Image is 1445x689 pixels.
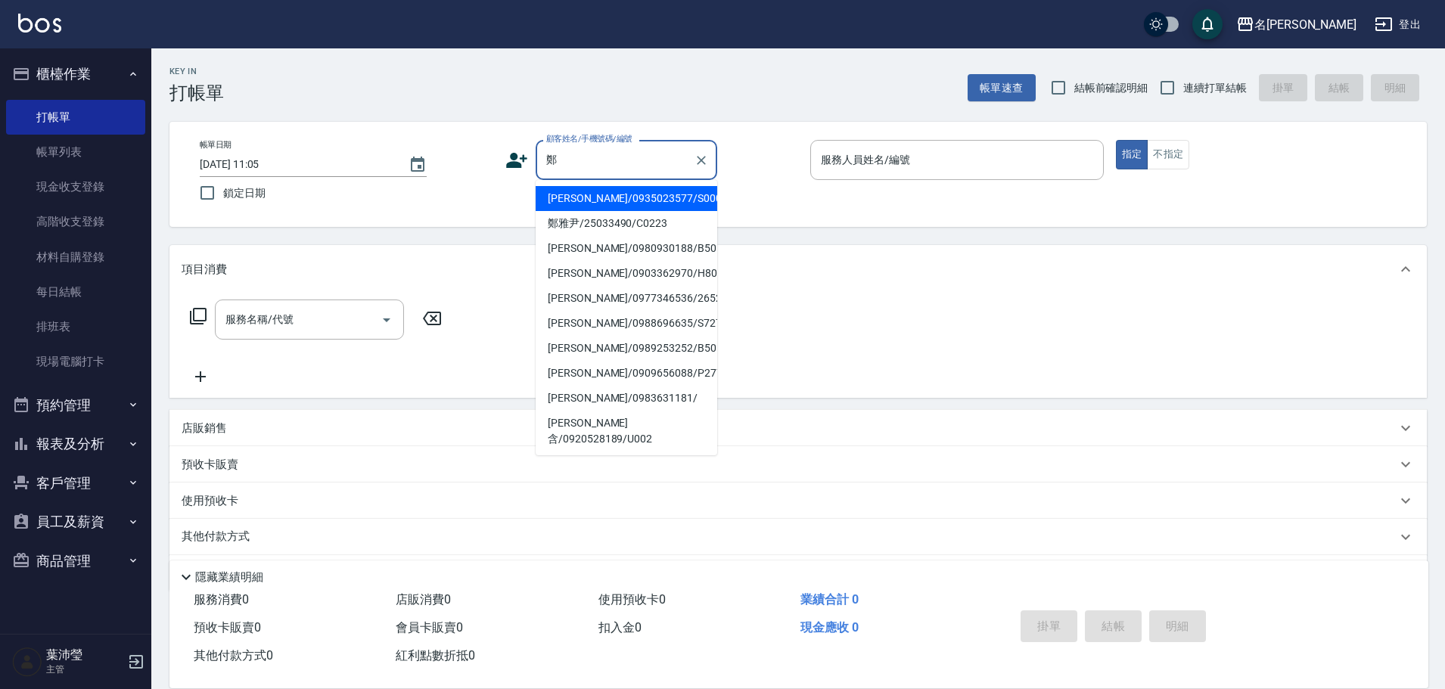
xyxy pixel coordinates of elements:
[6,100,145,135] a: 打帳單
[598,592,666,607] span: 使用預收卡 0
[1074,80,1148,96] span: 結帳前確認明細
[223,185,266,201] span: 鎖定日期
[6,309,145,344] a: 排班表
[169,519,1427,555] div: 其他付款方式
[536,336,717,361] li: [PERSON_NAME]/0989253252/B5010
[598,620,642,635] span: 扣入金 0
[194,648,273,663] span: 其他付款方式 0
[169,245,1427,293] div: 項目消費
[1369,11,1427,39] button: 登出
[12,647,42,677] img: Person
[169,555,1427,591] div: 備註及來源
[536,236,717,261] li: [PERSON_NAME]/0980930188/B50174
[6,464,145,503] button: 客戶管理
[6,386,145,425] button: 預約管理
[6,135,145,169] a: 帳單列表
[194,592,249,607] span: 服務消費 0
[691,150,712,171] button: Clear
[536,286,717,311] li: [PERSON_NAME]/0977346536/2652
[968,74,1036,102] button: 帳單速查
[800,620,859,635] span: 現金應收 0
[1254,15,1356,34] div: 名[PERSON_NAME]
[169,82,224,104] h3: 打帳單
[1230,9,1363,40] button: 名[PERSON_NAME]
[1183,80,1247,96] span: 連續打單結帳
[546,133,632,144] label: 顧客姓名/手機號碼/編號
[536,211,717,236] li: 鄭雅尹/25033490/C0223
[169,446,1427,483] div: 預收卡販賣
[6,169,145,204] a: 現金收支登錄
[374,308,399,332] button: Open
[169,410,1427,446] div: 店販銷售
[6,240,145,275] a: 材料自購登錄
[399,147,436,183] button: Choose date, selected date is 2025-08-18
[536,311,717,336] li: [PERSON_NAME]/0988696635/S727
[200,152,393,177] input: YYYY/MM/DD hh:mm
[195,570,263,585] p: 隱藏業績明細
[182,493,238,509] p: 使用預收卡
[536,261,717,286] li: [PERSON_NAME]/0903362970/H8041
[536,411,717,452] li: [PERSON_NAME]含/0920528189/U002
[1147,140,1189,169] button: 不指定
[536,361,717,386] li: [PERSON_NAME]/0909656088/P2776
[6,542,145,581] button: 商品管理
[6,54,145,94] button: 櫃檯作業
[6,424,145,464] button: 報表及分析
[800,592,859,607] span: 業績合計 0
[18,14,61,33] img: Logo
[396,592,451,607] span: 店販消費 0
[169,67,224,76] h2: Key In
[182,421,227,436] p: 店販銷售
[194,620,261,635] span: 預收卡販賣 0
[182,262,227,278] p: 項目消費
[182,457,238,473] p: 預收卡販賣
[169,483,1427,519] div: 使用預收卡
[536,452,717,476] li: [PERSON_NAME]/0970121607/0448
[6,275,145,309] a: 每日結帳
[182,529,257,545] p: 其他付款方式
[536,386,717,411] li: [PERSON_NAME]/0983631181/
[1192,9,1223,39] button: save
[396,648,475,663] span: 紅利點數折抵 0
[6,502,145,542] button: 員工及薪資
[46,647,123,663] h5: 葉沛瑩
[536,186,717,211] li: [PERSON_NAME]/0935023577/S0009
[200,139,232,151] label: 帳單日期
[1116,140,1148,169] button: 指定
[46,663,123,676] p: 主管
[6,344,145,379] a: 現場電腦打卡
[396,620,463,635] span: 會員卡販賣 0
[6,204,145,239] a: 高階收支登錄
